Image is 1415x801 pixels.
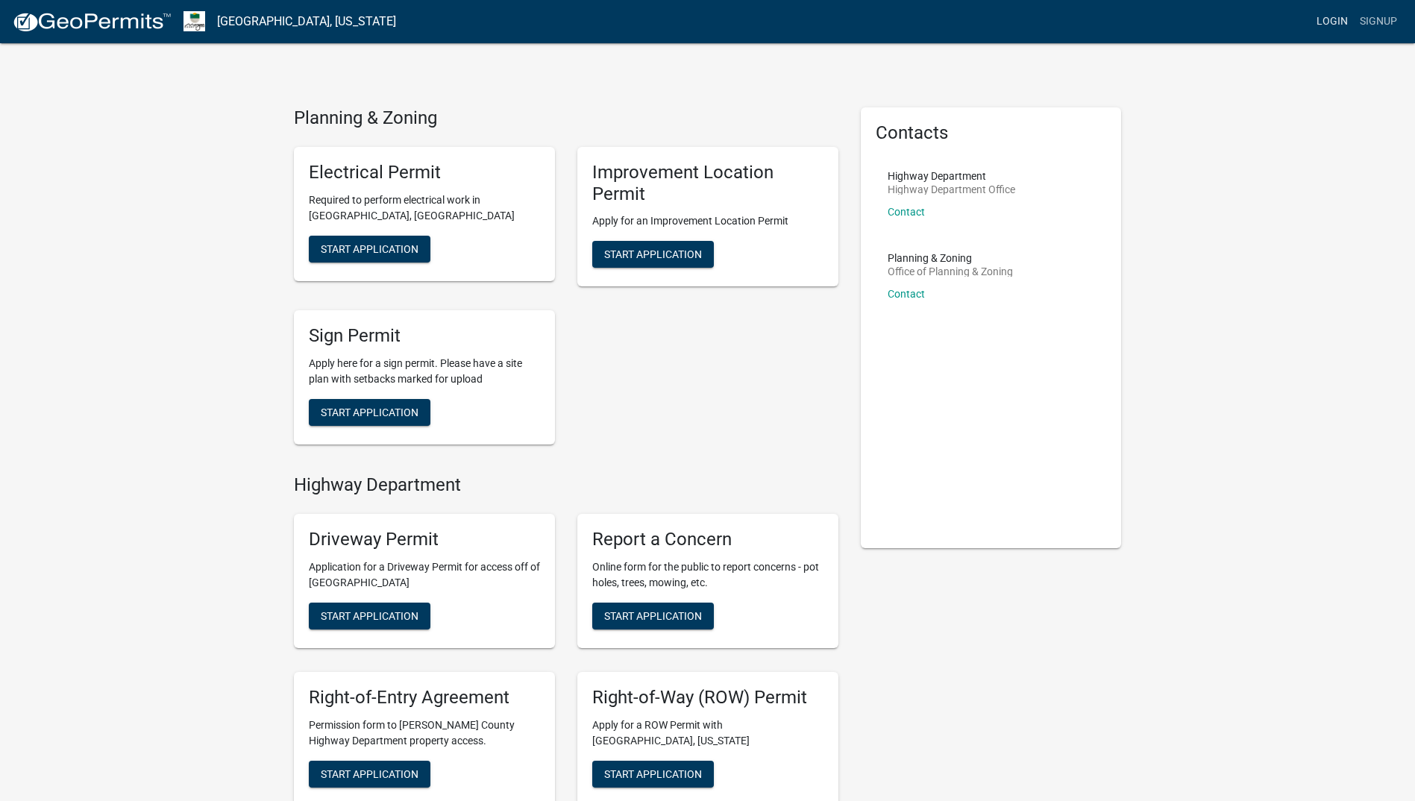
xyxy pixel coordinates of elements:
[888,171,1015,181] p: Highway Department
[592,603,714,629] button: Start Application
[217,9,396,34] a: [GEOGRAPHIC_DATA], [US_STATE]
[309,236,430,263] button: Start Application
[321,242,418,254] span: Start Application
[309,687,540,709] h5: Right-of-Entry Agreement
[592,559,823,591] p: Online form for the public to report concerns - pot holes, trees, mowing, etc.
[888,266,1013,277] p: Office of Planning & Zoning
[309,761,430,788] button: Start Application
[183,11,205,31] img: Morgan County, Indiana
[309,717,540,749] p: Permission form to [PERSON_NAME] County Highway Department property access.
[592,213,823,229] p: Apply for an Improvement Location Permit
[309,356,540,387] p: Apply here for a sign permit. Please have a site plan with setbacks marked for upload
[592,687,823,709] h5: Right-of-Way (ROW) Permit
[321,406,418,418] span: Start Application
[309,192,540,224] p: Required to perform electrical work in [GEOGRAPHIC_DATA], [GEOGRAPHIC_DATA]
[888,184,1015,195] p: Highway Department Office
[592,717,823,749] p: Apply for a ROW Permit with [GEOGRAPHIC_DATA], [US_STATE]
[592,761,714,788] button: Start Application
[592,241,714,268] button: Start Application
[604,248,702,260] span: Start Application
[309,325,540,347] h5: Sign Permit
[309,559,540,591] p: Application for a Driveway Permit for access off of [GEOGRAPHIC_DATA]
[309,529,540,550] h5: Driveway Permit
[604,767,702,779] span: Start Application
[1354,7,1403,36] a: Signup
[309,603,430,629] button: Start Application
[294,107,838,129] h4: Planning & Zoning
[309,399,430,426] button: Start Application
[888,288,925,300] a: Contact
[604,609,702,621] span: Start Application
[876,122,1107,144] h5: Contacts
[888,206,925,218] a: Contact
[321,609,418,621] span: Start Application
[294,474,838,496] h4: Highway Department
[309,162,540,183] h5: Electrical Permit
[888,253,1013,263] p: Planning & Zoning
[321,767,418,779] span: Start Application
[592,529,823,550] h5: Report a Concern
[1311,7,1354,36] a: Login
[592,162,823,205] h5: Improvement Location Permit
